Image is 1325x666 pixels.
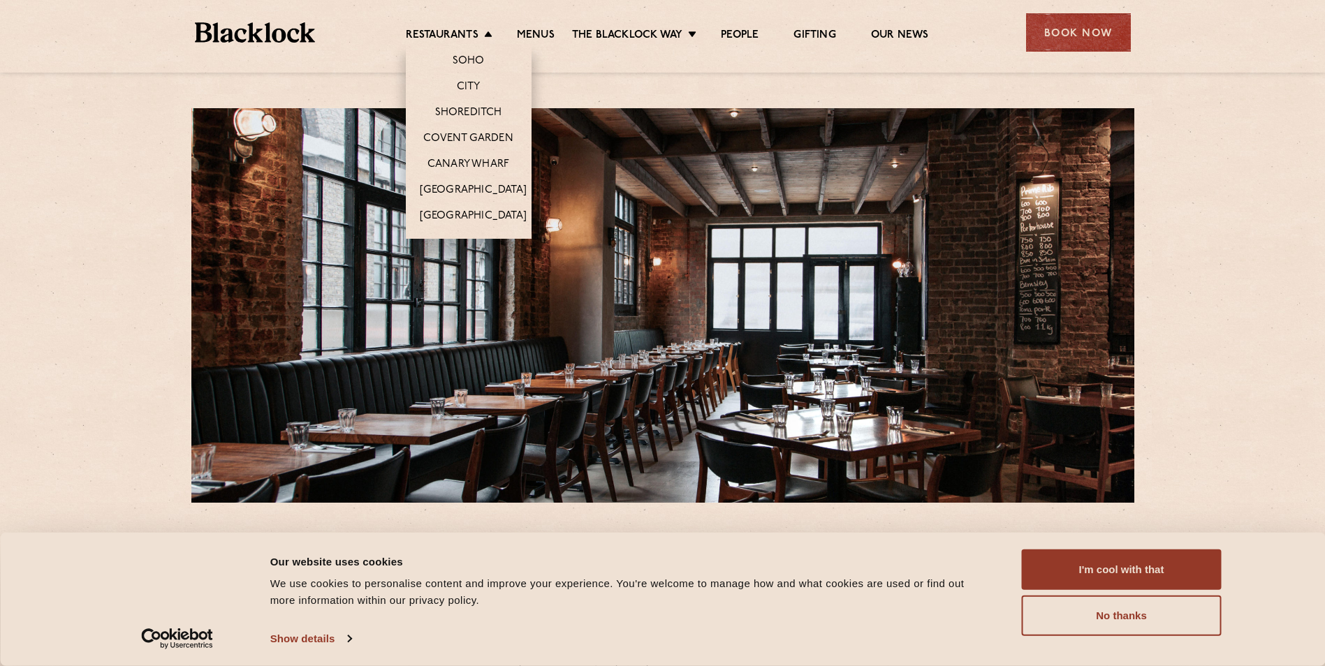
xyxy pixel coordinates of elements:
a: Soho [453,54,485,70]
button: No thanks [1022,595,1222,636]
button: I'm cool with that [1022,549,1222,590]
a: [GEOGRAPHIC_DATA] [420,184,527,199]
a: Gifting [793,29,835,44]
a: [GEOGRAPHIC_DATA] [420,209,527,225]
div: We use cookies to personalise content and improve your experience. You're welcome to manage how a... [270,575,990,609]
a: Covent Garden [423,132,513,147]
div: Book Now [1026,13,1131,52]
a: Menus [517,29,555,44]
img: BL_Textured_Logo-footer-cropped.svg [195,22,316,43]
a: Canary Wharf [427,158,509,173]
a: Our News [871,29,929,44]
a: The Blacklock Way [572,29,682,44]
div: Our website uses cookies [270,553,990,570]
a: People [721,29,759,44]
a: Usercentrics Cookiebot - opens in a new window [116,628,238,649]
a: Show details [270,628,351,649]
a: City [457,80,481,96]
a: Restaurants [406,29,478,44]
a: Shoreditch [435,106,502,121]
